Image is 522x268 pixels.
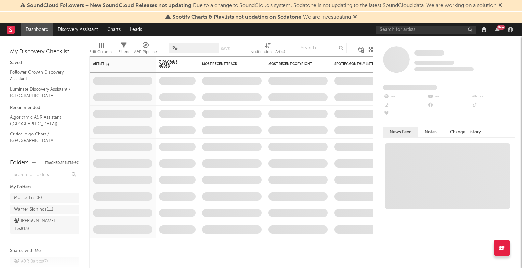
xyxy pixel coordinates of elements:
[10,131,73,144] a: Critical Algo Chart / [GEOGRAPHIC_DATA]
[93,62,143,66] div: Artist
[383,127,418,137] button: News Feed
[471,101,515,110] div: --
[495,27,500,32] button: 99+
[10,86,73,99] a: Luminate Discovery Assistant / [GEOGRAPHIC_DATA]
[89,40,113,59] div: Edit Columns
[159,60,186,68] span: 7-Day Fans Added
[334,62,384,66] div: Spotify Monthly Listeners
[10,247,79,255] div: Shared with Me
[443,127,488,137] button: Change History
[268,62,318,66] div: Most Recent Copyright
[10,183,79,191] div: My Folders
[27,3,191,8] span: SoundCloud Followers + New SoundCloud Releases not updating
[353,15,357,20] span: Dismiss
[10,59,79,67] div: Saved
[418,127,443,137] button: Notes
[14,258,48,266] div: A&R Baltics ( 7 )
[14,194,42,202] div: Mobile Test ( 8 )
[10,114,73,127] a: Algorithmic A&R Assistant ([GEOGRAPHIC_DATA])
[14,206,53,213] div: Warner Signings ( 11 )
[10,104,79,112] div: Recommended
[202,62,252,66] div: Most Recent Track
[172,15,351,20] span: : We are investigating
[125,23,147,36] a: Leads
[118,40,129,59] div: Filters
[10,69,73,82] a: Follower Growth Discovery Assistant
[414,50,444,56] a: Some Artist
[427,93,471,101] div: --
[221,47,230,51] button: Save
[118,48,129,56] div: Filters
[27,3,496,8] span: : Due to a change to SoundCloud's system, Sodatone is not updating to the latest SoundCloud data....
[53,23,103,36] a: Discovery Assistant
[10,216,79,234] a: [PERSON_NAME] Test(13)
[134,40,157,59] div: A&R Pipeline
[414,61,454,65] span: Tracking Since: [DATE]
[497,25,505,30] div: 99 +
[45,161,79,165] button: Tracked Artists(69)
[10,159,29,167] div: Folders
[250,40,285,59] div: Notifications (Artist)
[14,217,61,233] div: [PERSON_NAME] Test ( 13 )
[471,93,515,101] div: --
[383,101,427,110] div: --
[10,193,79,203] a: Mobile Test(8)
[172,15,301,20] span: Spotify Charts & Playlists not updating on Sodatone
[103,23,125,36] a: Charts
[383,93,427,101] div: --
[383,110,427,118] div: --
[89,48,113,56] div: Edit Columns
[498,3,502,8] span: Dismiss
[376,26,476,34] input: Search for artists
[414,67,474,71] span: 0 fans last week
[297,43,347,53] input: Search...
[10,48,79,56] div: My Discovery Checklist
[383,85,437,90] span: Fans Added by Platform
[21,23,53,36] a: Dashboard
[10,205,79,214] a: Warner Signings(11)
[427,101,471,110] div: --
[250,48,285,56] div: Notifications (Artist)
[10,171,79,180] input: Search for folders...
[134,48,157,56] div: A&R Pipeline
